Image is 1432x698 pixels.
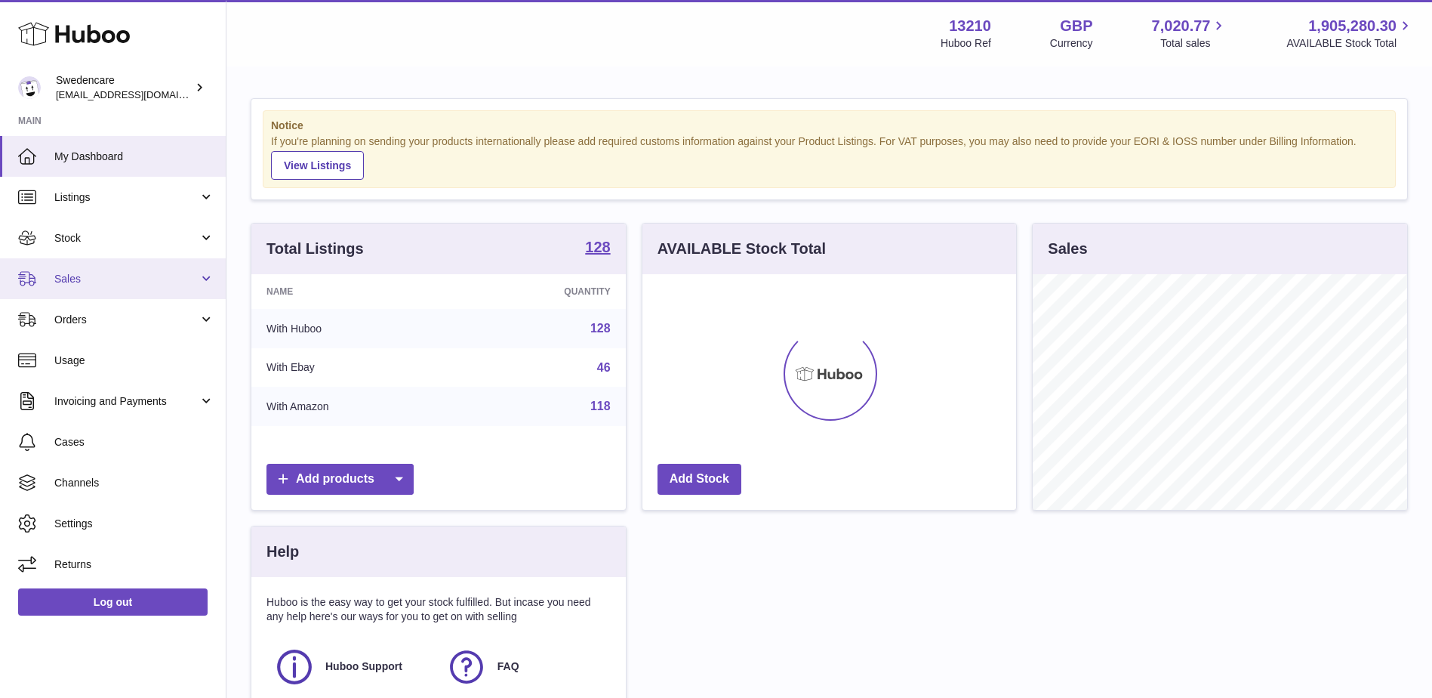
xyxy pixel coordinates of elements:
span: 7,020.77 [1152,16,1211,36]
span: 1,905,280.30 [1308,16,1397,36]
td: With Huboo [251,309,456,348]
span: AVAILABLE Stock Total [1286,36,1414,51]
strong: GBP [1060,16,1092,36]
a: 46 [597,361,611,374]
div: Swedencare [56,73,192,102]
h3: Help [266,542,299,562]
a: FAQ [446,647,603,687]
a: 118 [590,400,611,412]
span: Stock [54,231,199,246]
span: Huboo Support [325,659,402,674]
span: Orders [54,313,199,327]
span: Cases [54,435,214,449]
a: Log out [18,588,208,616]
span: FAQ [497,659,519,674]
th: Name [251,274,456,309]
a: 128 [585,239,610,258]
a: 7,020.77 Total sales [1152,16,1228,51]
a: Huboo Support [274,647,431,687]
strong: Notice [271,119,1387,133]
td: With Amazon [251,387,456,426]
strong: 13210 [949,16,991,36]
span: Usage [54,354,214,368]
span: Returns [54,557,214,572]
img: gemma.horsfield@swedencare.co.uk [18,76,41,99]
span: Settings [54,517,214,531]
span: Channels [54,476,214,490]
div: Currency [1050,36,1093,51]
h3: Total Listings [266,239,364,259]
span: Total sales [1160,36,1227,51]
a: View Listings [271,151,364,180]
div: Huboo Ref [941,36,991,51]
span: [EMAIL_ADDRESS][DOMAIN_NAME] [56,88,222,100]
a: Add products [266,464,414,495]
h3: Sales [1048,239,1087,259]
span: Sales [54,272,199,286]
div: If you're planning on sending your products internationally please add required customs informati... [271,134,1387,180]
p: Huboo is the easy way to get your stock fulfilled. But incase you need any help here's our ways f... [266,595,611,624]
strong: 128 [585,239,610,255]
h3: AVAILABLE Stock Total [657,239,826,259]
a: 1,905,280.30 AVAILABLE Stock Total [1286,16,1414,51]
span: Invoicing and Payments [54,394,199,409]
span: Listings [54,190,199,205]
span: My Dashboard [54,150,214,164]
a: 128 [590,322,611,335]
td: With Ebay [251,348,456,388]
th: Quantity [456,274,625,309]
a: Add Stock [657,464,741,495]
